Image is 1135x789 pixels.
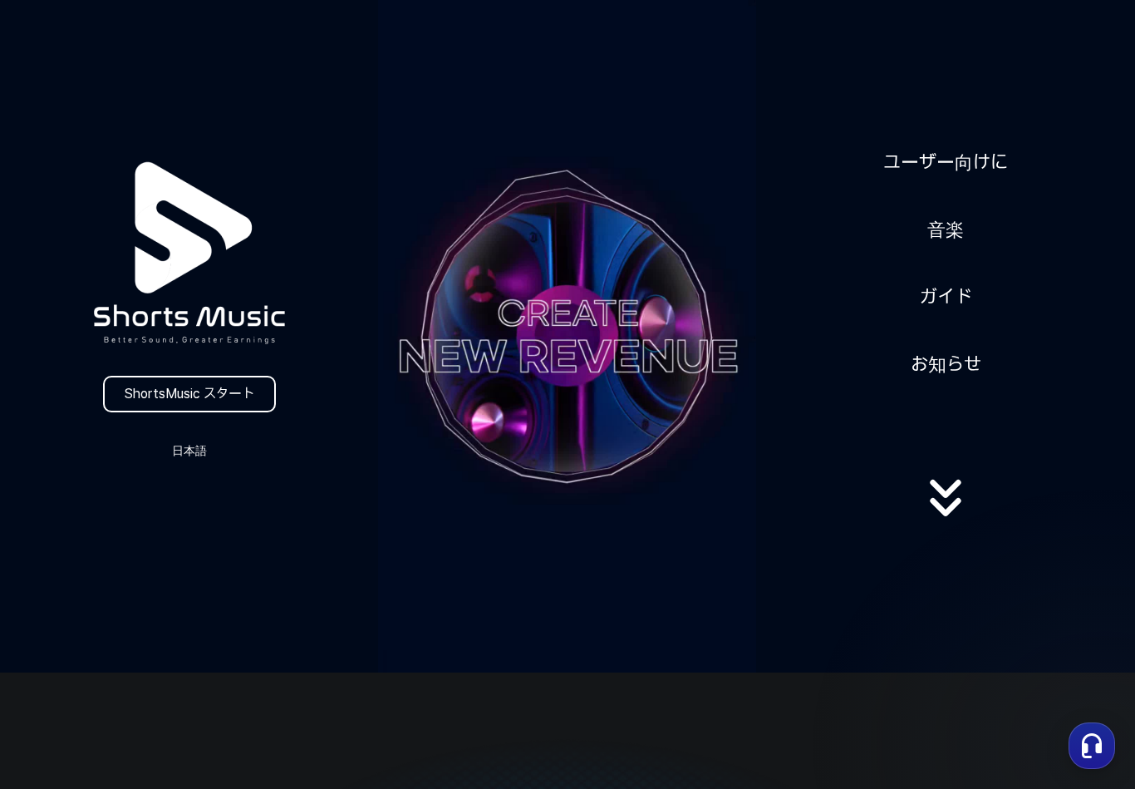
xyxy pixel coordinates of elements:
a: ShortsMusic スタート [103,376,276,412]
a: ガイド [913,277,979,318]
button: 日本語 [150,439,229,462]
a: 音楽 [921,210,970,250]
a: ユーザー向けに [877,142,1015,183]
img: logo [53,117,326,389]
a: お知らせ [904,344,988,385]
